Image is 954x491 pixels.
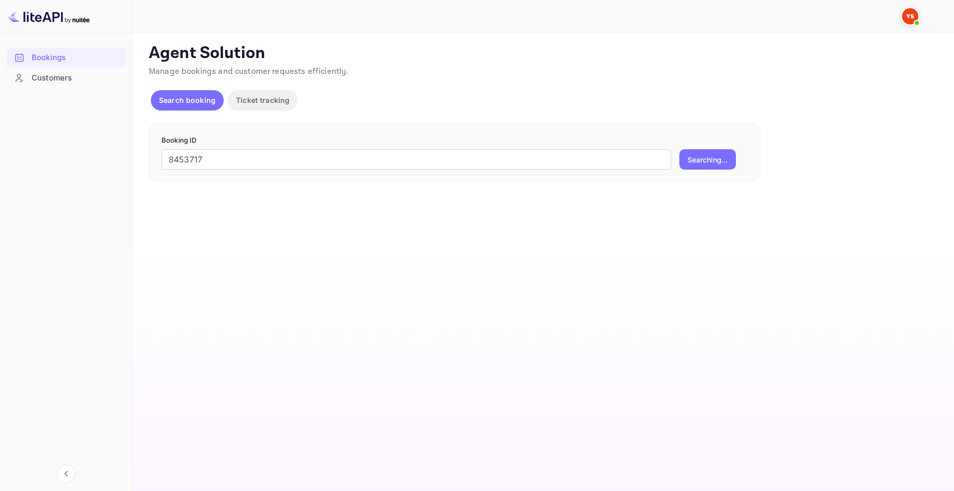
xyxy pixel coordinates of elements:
p: Ticket tracking [236,95,289,105]
img: Yandex Support [902,8,918,24]
p: Agent Solution [149,43,936,64]
button: Collapse navigation [57,465,75,483]
a: Customers [6,68,126,87]
a: Bookings [6,48,126,67]
div: Customers [32,72,121,84]
img: LiteAPI logo [8,8,90,24]
button: Searching... [679,149,736,170]
input: Enter Booking ID (e.g., 63782194) [162,149,671,170]
div: Bookings [32,52,121,64]
div: Bookings [6,48,126,68]
span: Manage bookings and customer requests efficiently. [149,66,349,77]
div: Customers [6,68,126,88]
p: Search booking [159,95,216,105]
p: Booking ID [162,135,748,146]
